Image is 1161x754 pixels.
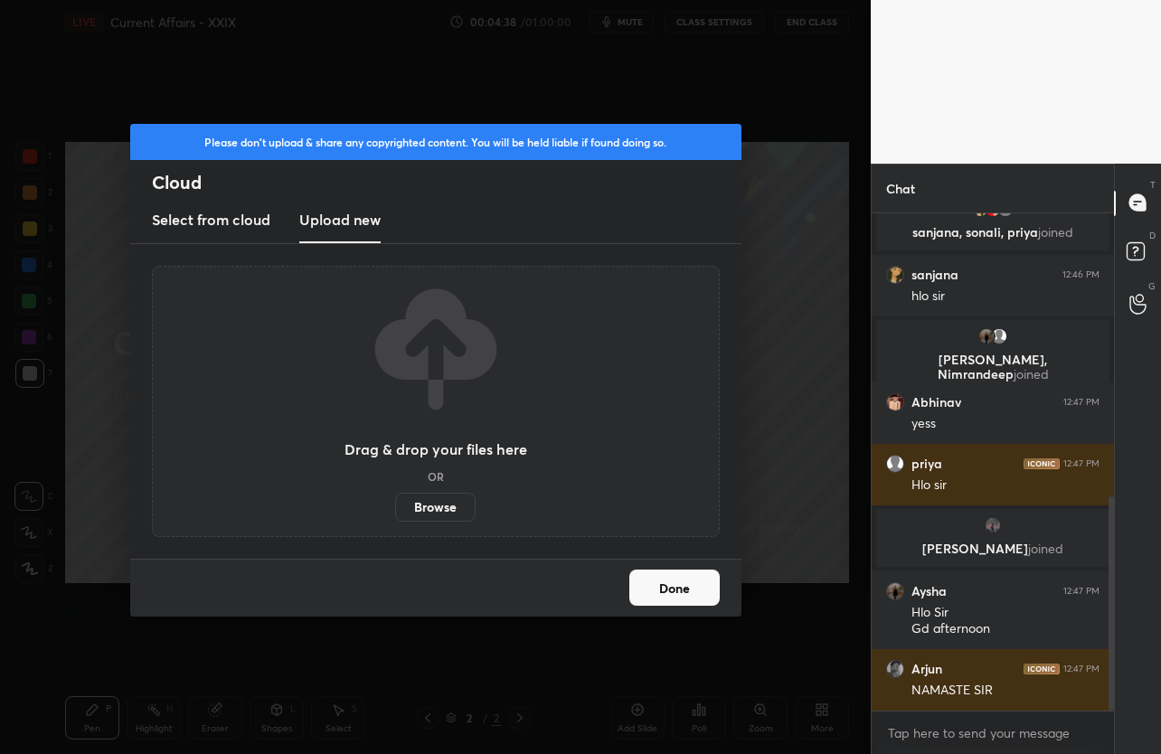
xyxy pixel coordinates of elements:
div: 12:47 PM [1063,664,1100,674]
h5: OR [428,471,444,482]
div: 12:46 PM [1062,269,1100,280]
p: sanjana, sonali, priya [887,225,1099,240]
h3: Drag & drop your files here [345,442,527,457]
h6: Abhinav [911,394,961,410]
img: de6ffa265f444b07b59396990cf4f970.jpg [971,200,989,218]
img: iconic-dark.1390631f.png [1024,664,1060,674]
img: 899f2d4ed5ca4cd4a567cc5c773be344.jpg [886,660,904,678]
p: [PERSON_NAME], Nimrandeep [887,353,1099,382]
div: 12:47 PM [1063,586,1100,597]
img: 746fb714dc044374aca43f21b94be0ea.jpg [984,516,1002,534]
img: de6ffa265f444b07b59396990cf4f970.jpg [886,266,904,284]
h6: sanjana [911,267,958,283]
img: default.png [996,200,1015,218]
h6: priya [911,456,942,472]
p: [PERSON_NAME] [887,542,1099,556]
img: ad1ddc676bc54f98b4bf959bf02c73da.jpg [886,582,904,600]
img: default.png [990,327,1008,345]
p: D [1149,229,1156,242]
h6: Arjun [911,661,942,677]
div: NAMASTE SIR [911,682,1100,700]
div: hlo sir [911,287,1100,306]
img: eb3fd125d02749659d234ba3bc1c00e6.jpg [886,393,904,411]
div: Please don't upload & share any copyrighted content. You will be held liable if found doing so. [130,124,741,160]
h2: Cloud [152,171,741,194]
button: Done [629,570,720,606]
p: T [1150,178,1156,192]
span: joined [1038,223,1073,240]
img: iconic-dark.1390631f.png [1024,458,1060,469]
div: Hlo sir [911,476,1100,495]
span: joined [1014,365,1049,382]
img: default.png [886,455,904,473]
div: Hlo Sir Gd afternoon [911,604,1100,638]
span: joined [1028,540,1063,557]
div: yess [911,415,1100,433]
img: c4799938d1bd46bd872621341cbb5258.jpg [984,200,1002,218]
div: 12:47 PM [1063,458,1100,469]
h6: Aysha [911,583,947,599]
img: ad1ddc676bc54f98b4bf959bf02c73da.jpg [977,327,996,345]
p: Chat [872,165,930,212]
div: 12:47 PM [1063,397,1100,408]
h3: Upload new [299,209,381,231]
h3: Select from cloud [152,209,270,231]
div: grid [872,213,1114,711]
p: G [1148,279,1156,293]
